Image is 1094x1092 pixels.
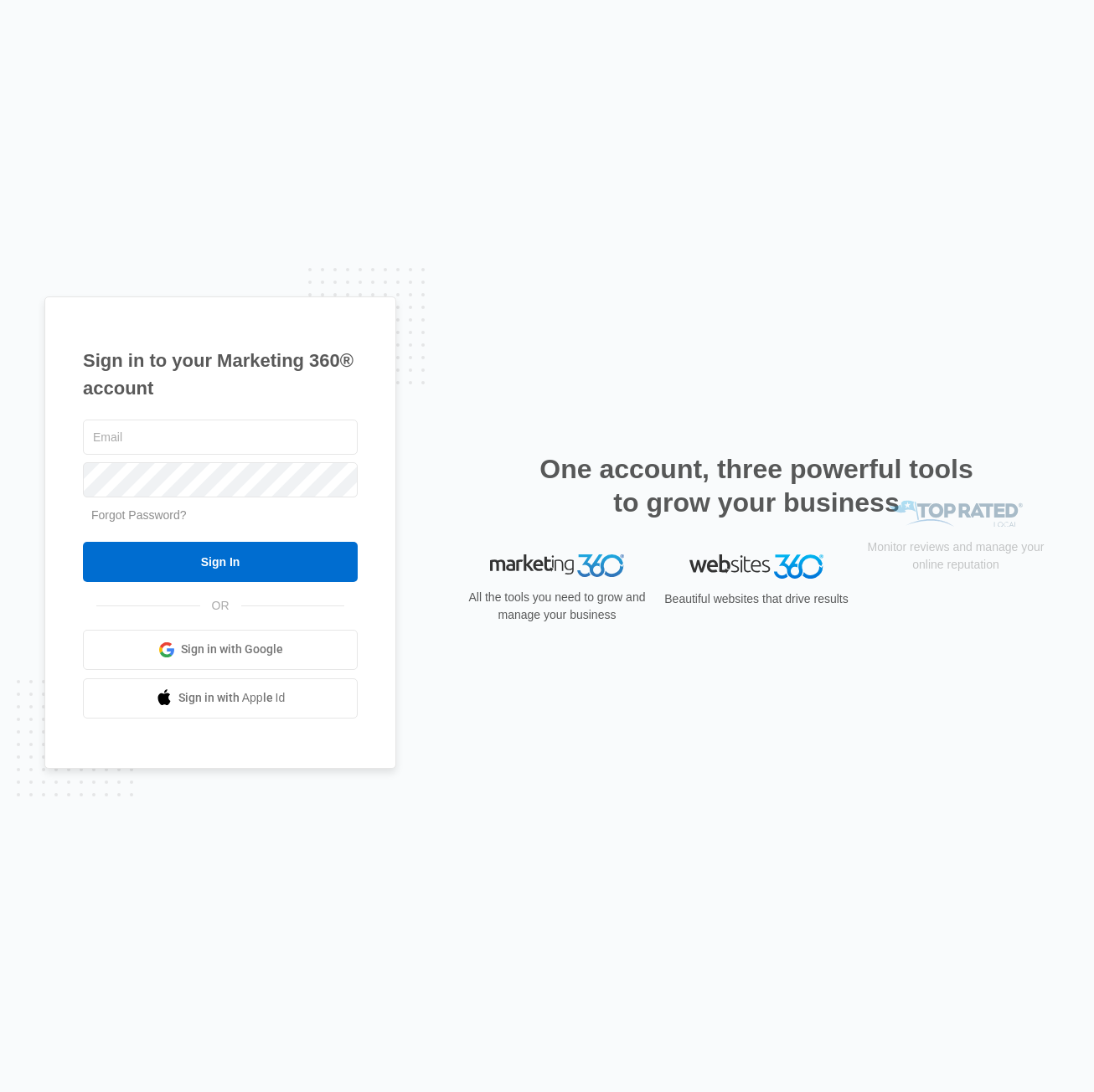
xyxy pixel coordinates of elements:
[200,597,241,615] span: OR
[534,452,978,519] h2: One account, three powerful tools to grow your business
[663,590,850,608] p: Beautiful websites that drive results
[91,508,187,522] a: Forgot Password?
[83,347,358,402] h1: Sign in to your Marketing 360® account
[689,554,823,579] img: Websites 360
[83,678,358,719] a: Sign in with Apple Id
[178,689,286,707] span: Sign in with Apple Id
[463,589,651,624] p: All the tools you need to grow and manage your business
[83,542,358,582] input: Sign In
[83,420,358,455] input: Email
[862,593,1050,628] p: Monitor reviews and manage your online reputation
[490,554,624,578] img: Marketing 360
[181,641,283,658] span: Sign in with Google
[889,554,1023,582] img: Top Rated Local
[83,630,358,670] a: Sign in with Google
